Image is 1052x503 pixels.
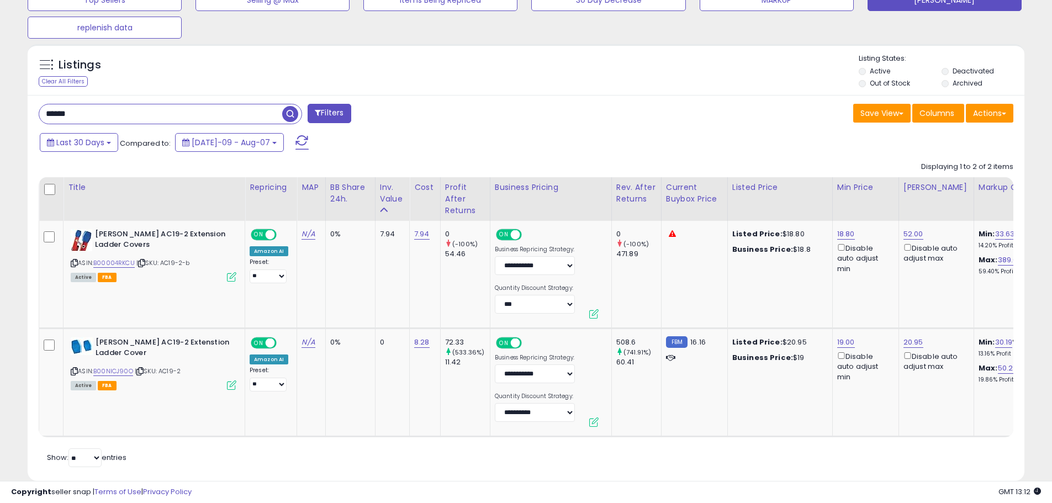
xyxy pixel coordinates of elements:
div: 72.33 [445,337,490,347]
div: Inv. value [380,182,405,205]
label: Active [870,66,890,76]
div: Disable auto adjust max [903,350,965,372]
a: B00NICJ90O [93,367,133,376]
label: Deactivated [953,66,994,76]
span: 2025-09-7 13:12 GMT [998,486,1041,497]
div: MAP [302,182,320,193]
span: ON [497,230,511,240]
a: 389.04 [998,255,1023,266]
a: Terms of Use [94,486,141,497]
div: Repricing [250,182,292,193]
div: $18.8 [732,245,824,255]
div: Disable auto adjust min [837,350,890,382]
div: Amazon AI [250,246,288,256]
div: Current Buybox Price [666,182,723,205]
button: Last 30 Days [40,133,118,152]
label: Quantity Discount Strategy: [495,393,575,400]
label: Business Repricing Strategy: [495,354,575,362]
div: Business Pricing [495,182,607,193]
span: All listings currently available for purchase on Amazon [71,273,96,282]
button: Filters [308,104,351,123]
button: replenish data [28,17,182,39]
img: 41YZPYrggDL._SL40_.jpg [71,337,93,355]
small: (-100%) [623,240,649,248]
span: ON [252,338,266,348]
b: [PERSON_NAME] AC19-2 Extension Ladder Covers [95,229,229,252]
label: Business Repricing Strategy: [495,246,575,253]
a: 7.94 [414,229,430,240]
div: Preset: [250,367,288,391]
div: 471.89 [616,249,661,259]
span: ON [497,338,511,348]
div: $18.80 [732,229,824,239]
span: OFF [520,230,538,240]
span: All listings currently available for purchase on Amazon [71,381,96,390]
div: 60.41 [616,357,661,367]
a: 19.00 [837,337,855,348]
div: 11.42 [445,357,490,367]
div: Clear All Filters [39,76,88,87]
div: BB Share 24h. [330,182,371,205]
b: Min: [979,337,995,347]
span: | SKU: AC19-2-b [136,258,190,267]
label: Quantity Discount Strategy: [495,284,575,292]
b: Business Price: [732,352,793,363]
a: 20.95 [903,337,923,348]
a: 50.24 [998,363,1018,374]
strong: Copyright [11,486,51,497]
div: ASIN: [71,229,236,280]
span: Columns [919,108,954,119]
span: Last 30 Days [56,137,104,148]
b: Listed Price: [732,229,783,239]
a: N/A [302,229,315,240]
button: Columns [912,104,964,123]
div: Cost [414,182,436,193]
b: Max: [979,363,998,373]
a: 52.00 [903,229,923,240]
span: FBA [98,273,117,282]
h5: Listings [59,57,101,73]
b: Business Price: [732,244,793,255]
div: Profit After Returns [445,182,485,216]
small: (533.36%) [452,348,484,357]
span: Show: entries [47,452,126,463]
a: 8.28 [414,337,430,348]
button: Actions [966,104,1013,123]
div: Disable auto adjust max [903,242,965,263]
small: FBM [666,336,688,348]
span: OFF [520,338,538,348]
div: ASIN: [71,337,236,389]
span: | SKU: AC19-2 [135,367,181,375]
div: 0 [445,229,490,239]
span: OFF [275,230,293,240]
button: Save View [853,104,911,123]
div: 7.94 [380,229,401,239]
div: 54.46 [445,249,490,259]
div: $19 [732,353,824,363]
b: Min: [979,229,995,239]
span: ON [252,230,266,240]
label: Archived [953,78,982,88]
div: 0% [330,337,367,347]
div: Preset: [250,258,288,283]
b: Max: [979,255,998,265]
div: 0 [616,229,661,239]
b: [PERSON_NAME] AC19-2 Extenstion Ladder Cover [96,337,230,361]
p: Listing States: [859,54,1024,64]
a: 30.19 [995,337,1013,348]
div: Title [68,182,240,193]
div: 508.6 [616,337,661,347]
div: Min Price [837,182,894,193]
span: [DATE]-09 - Aug-07 [192,137,270,148]
a: 33.63 [995,229,1015,240]
div: Rev. After Returns [616,182,657,205]
b: Listed Price: [732,337,783,347]
a: B00004RKCU [93,258,135,268]
div: Displaying 1 to 2 of 2 items [921,162,1013,172]
label: Out of Stock [870,78,910,88]
div: [PERSON_NAME] [903,182,969,193]
button: [DATE]-09 - Aug-07 [175,133,284,152]
small: (-100%) [452,240,478,248]
img: 41YBFHqjPAL._SL40_.jpg [71,229,92,251]
div: Listed Price [732,182,828,193]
